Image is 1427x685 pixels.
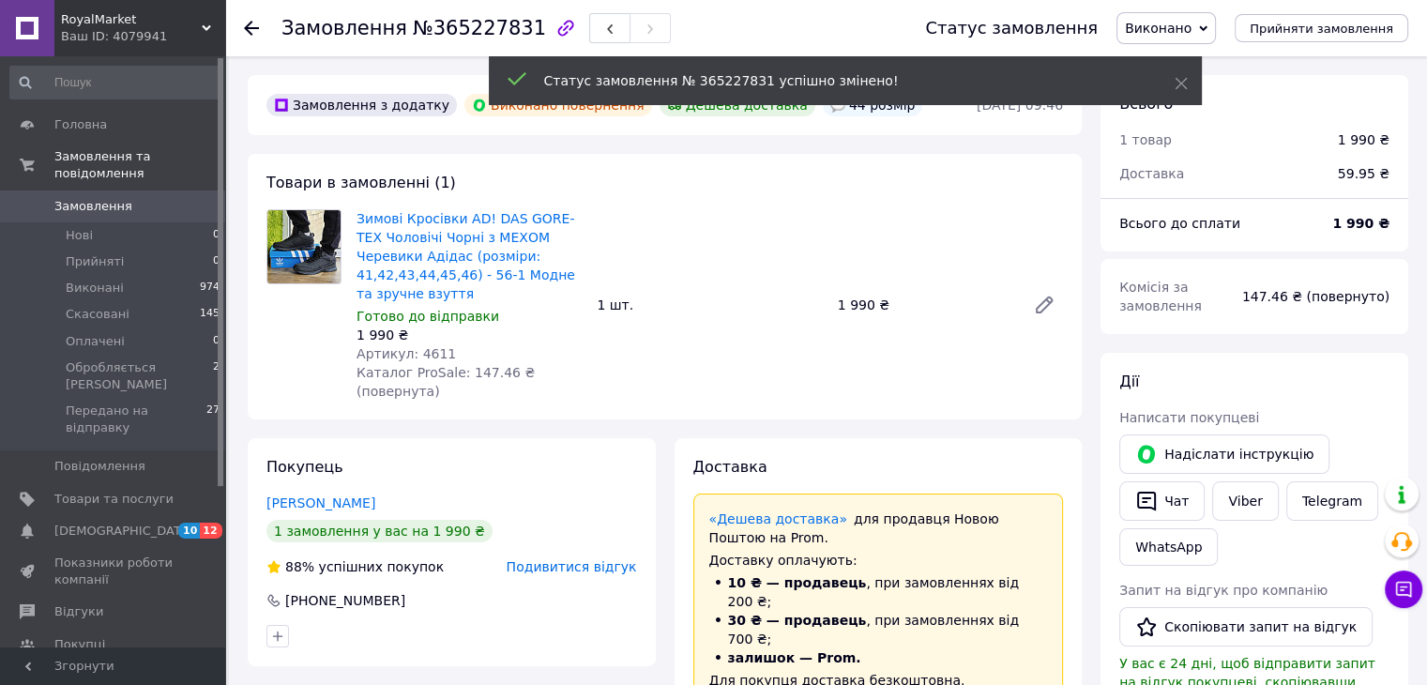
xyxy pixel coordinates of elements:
div: успішних покупок [266,557,444,576]
span: 30 ₴ — продавець [728,613,867,628]
span: 12 [200,523,221,539]
span: Каталог ProSale: 147.46 ₴ (повернута) [357,365,535,399]
span: Покупці [54,636,105,653]
div: Ваш ID: 4079941 [61,28,225,45]
span: Оплачені [66,333,125,350]
span: 147.46 ₴ (повернуто) [1242,289,1389,304]
div: Виконано повернення [464,94,652,116]
span: 88% [285,559,314,574]
span: Доставка [693,458,767,476]
div: 1 шт. [589,292,829,318]
span: Комісія за замовлення [1119,280,1202,313]
span: RoyalMarket [61,11,202,28]
span: Передано на відправку [66,403,206,436]
div: 1 990 ₴ [1338,130,1389,149]
span: Покупець [266,458,343,476]
span: Дії [1119,373,1139,390]
span: 10 ₴ — продавець [728,575,867,590]
a: WhatsApp [1119,528,1218,566]
a: Редагувати [1025,286,1063,324]
a: Viber [1212,481,1278,521]
span: Замовлення [281,17,407,39]
span: Подивитися відгук [507,559,637,574]
span: 2 [213,359,220,393]
span: Готово до відправки [357,309,499,324]
span: Показники роботи компанії [54,555,174,588]
span: Повідомлення [54,458,145,475]
li: , при замовленнях від 200 ₴; [709,573,1048,611]
span: Доставка [1119,166,1184,181]
div: [PHONE_NUMBER] [283,591,407,610]
span: Відгуки [54,603,103,620]
span: Прийняті [66,253,124,270]
div: Повернутися назад [244,19,259,38]
div: Статус замовлення № 365227831 успішно змінено! [544,71,1128,90]
div: 1 990 ₴ [357,326,582,344]
span: 974 [200,280,220,297]
div: 59.95 ₴ [1327,153,1401,194]
span: залишок — Prom. [728,650,861,665]
li: , при замовленнях від 700 ₴; [709,611,1048,648]
div: 1 замовлення у вас на 1 990 ₴ [266,520,493,542]
span: 1 товар [1119,132,1172,147]
span: [DEMOGRAPHIC_DATA] [54,523,193,540]
b: 1 990 ₴ [1332,216,1389,231]
span: Виконано [1125,21,1192,36]
span: 27 [206,403,220,436]
span: 0 [213,253,220,270]
a: [PERSON_NAME] [266,495,375,510]
button: Чат [1119,481,1205,521]
span: 0 [213,333,220,350]
span: Товари в замовленні (1) [266,174,456,191]
span: Обробляється [PERSON_NAME] [66,359,213,393]
img: Зимові Кросівки AD! DAS GORE-TEX Чоловічі Чорні з МЕХОМ Черевики Адідас (розміри: 41,42,43,44,45,... [267,210,341,283]
span: Артикул: 4611 [357,346,456,361]
span: №365227831 [413,17,546,39]
span: Прийняти замовлення [1250,22,1393,36]
div: для продавця Новою Поштою на Prom. [709,510,1048,547]
span: Всього до сплати [1119,216,1240,231]
span: Виконані [66,280,124,297]
div: 1 990 ₴ [830,292,1018,318]
input: Пошук [9,66,221,99]
div: Статус замовлення [925,19,1098,38]
span: 10 [178,523,200,539]
a: Зимові Кросівки AD! DAS GORE-TEX Чоловічі Чорні з МЕХОМ Черевики Адідас (розміри: 41,42,43,44,45,... [357,211,575,301]
span: 145 [200,306,220,323]
button: Прийняти замовлення [1235,14,1408,42]
div: Замовлення з додатку [266,94,457,116]
div: Доставку оплачують: [709,551,1048,570]
span: Нові [66,227,93,244]
button: Надіслати інструкцію [1119,434,1329,474]
a: «Дешева доставка» [709,511,847,526]
span: Головна [54,116,107,133]
button: Чат з покупцем [1385,571,1422,608]
span: Товари та послуги [54,491,174,508]
span: 0 [213,227,220,244]
span: Замовлення та повідомлення [54,148,225,182]
span: Запит на відгук про компанію [1119,583,1328,598]
span: Скасовані [66,306,129,323]
span: Замовлення [54,198,132,215]
a: Telegram [1286,481,1378,521]
button: Скопіювати запит на відгук [1119,607,1373,647]
span: Написати покупцеві [1119,410,1259,425]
